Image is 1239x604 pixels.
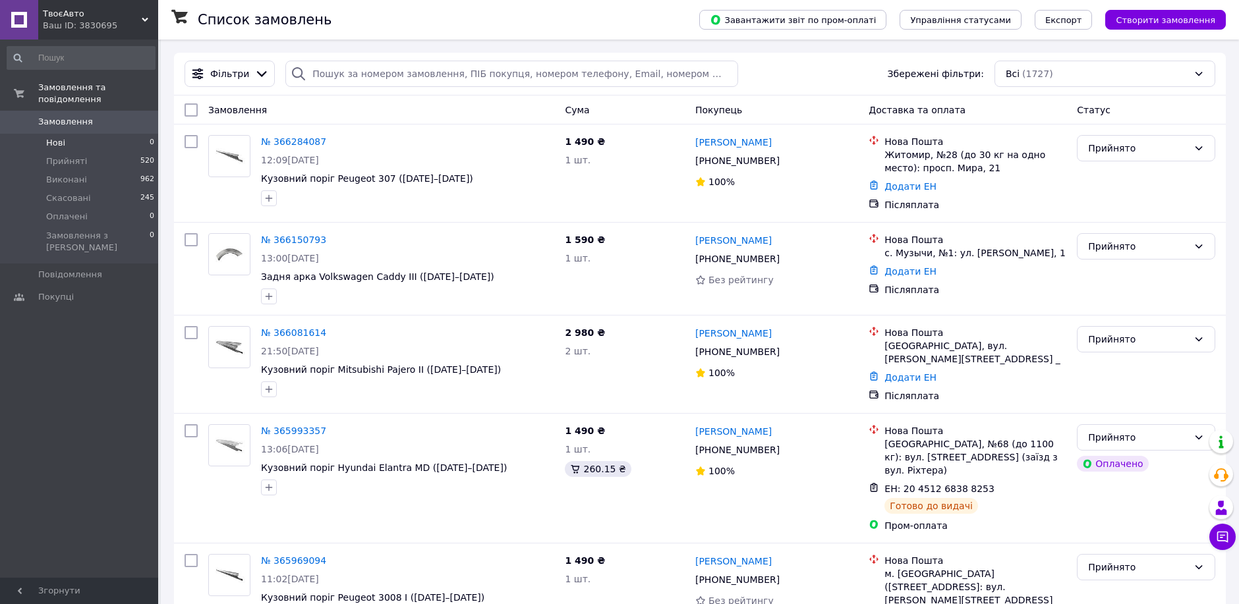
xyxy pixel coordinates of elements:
div: Оплачено [1077,456,1148,472]
span: Покупець [695,105,742,115]
span: 12:09[DATE] [261,155,319,165]
span: Статус [1077,105,1110,115]
div: [PHONE_NUMBER] [693,151,782,170]
span: 1 шт. [565,574,591,584]
span: 1 шт. [565,444,591,454]
div: Житомир, №28 (до 30 кг на одно место): просп. Мира, 21 [884,148,1066,175]
div: Нова Пошта [884,424,1066,437]
div: с. Музычи, №1: ул. [PERSON_NAME], 1 [884,246,1066,260]
span: Нові [46,137,65,149]
a: Додати ЕН [884,372,936,383]
div: Прийнято [1088,239,1188,254]
a: Кузовний поріг Hyundai Elantra MD ([DATE]–[DATE]) [261,462,507,473]
div: Нова Пошта [884,554,1066,567]
div: Прийнято [1088,141,1188,155]
a: Додати ЕН [884,266,936,277]
a: Фото товару [208,135,250,177]
span: ТвоєАвто [43,8,142,20]
button: Експорт [1035,10,1093,30]
img: Фото товару [209,336,250,359]
span: Всі [1006,67,1020,80]
a: [PERSON_NAME] [695,136,772,149]
span: Покупці [38,291,74,303]
span: 520 [140,155,154,167]
div: Нова Пошта [884,326,1066,339]
a: Кузовний поріг Peugeot 307 ([DATE]–[DATE]) [261,173,473,184]
a: № 366284087 [261,136,326,147]
a: Задня арка Volkswagen Caddy III ([DATE]–[DATE]) [261,271,494,282]
span: 1 490 ₴ [565,555,605,566]
a: [PERSON_NAME] [695,555,772,568]
div: Післяплата [884,198,1066,211]
span: 21:50[DATE] [261,346,319,356]
a: № 366081614 [261,327,326,338]
img: Фото товару [209,243,250,266]
span: (1727) [1022,69,1053,79]
a: Фото товару [208,233,250,275]
span: Збережені фільтри: [888,67,984,80]
span: 1 590 ₴ [565,234,605,245]
span: Управління статусами [910,15,1011,25]
span: Створити замовлення [1116,15,1215,25]
span: Виконані [46,174,87,186]
span: 11:02[DATE] [261,574,319,584]
span: 0 [150,137,154,149]
div: 260.15 ₴ [565,461,631,477]
span: 13:00[DATE] [261,253,319,263]
a: [PERSON_NAME] [695,234,772,247]
span: Завантажити звіт по пром-оплаті [710,14,876,26]
div: Прийнято [1088,332,1188,346]
div: [PHONE_NUMBER] [693,343,782,361]
span: 1 490 ₴ [565,136,605,147]
div: [PHONE_NUMBER] [693,441,782,459]
a: № 365969094 [261,555,326,566]
input: Пошук за номером замовлення, ПІБ покупця, номером телефону, Email, номером накладної [285,61,737,87]
button: Створити замовлення [1105,10,1226,30]
span: Скасовані [46,192,91,204]
div: Нова Пошта [884,233,1066,246]
img: Фото товару [209,564,250,587]
div: [GEOGRAPHIC_DATA], №68 (до 1100 кг): вул. [STREET_ADDRESS] (заїзд з вул. Ріхтера) [884,437,1066,477]
span: 1 шт. [565,253,591,263]
a: Кузовний поріг Peugeot 3008 I ([DATE]–[DATE]) [261,592,484,603]
div: [PHONE_NUMBER] [693,250,782,268]
span: 0 [150,211,154,223]
button: Управління статусами [900,10,1022,30]
img: Фото товару [209,145,250,168]
input: Пошук [7,46,156,70]
span: 2 980 ₴ [565,327,605,338]
div: Готово до видачі [884,498,978,514]
a: [PERSON_NAME] [695,425,772,438]
span: 1 шт. [565,155,591,165]
div: Післяплата [884,283,1066,296]
a: № 366150793 [261,234,326,245]
span: Доставка та оплата [869,105,965,115]
div: Пром-оплата [884,519,1066,532]
span: Повідомлення [38,269,102,281]
a: Фото товару [208,554,250,596]
a: Створити замовлення [1092,14,1226,24]
span: Замовлення [208,105,267,115]
span: 100% [708,368,735,378]
div: Нова Пошта [884,135,1066,148]
span: 1 490 ₴ [565,426,605,436]
span: 100% [708,177,735,187]
a: Фото товару [208,326,250,368]
div: Ваш ID: 3830695 [43,20,158,32]
div: [PHONE_NUMBER] [693,570,782,589]
span: Замовлення та повідомлення [38,82,158,105]
button: Завантажити звіт по пром-оплаті [699,10,886,30]
a: Фото товару [208,424,250,466]
span: Замовлення з [PERSON_NAME] [46,230,150,254]
a: Кузовний поріг Mitsubishi Pajero II ([DATE]–[DATE]) [261,364,501,375]
div: Прийнято [1088,430,1188,445]
span: Фільтри [210,67,249,80]
span: ЕН: 20 4512 6838 8253 [884,483,994,494]
div: Прийнято [1088,560,1188,574]
span: Без рейтингу [708,275,774,285]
